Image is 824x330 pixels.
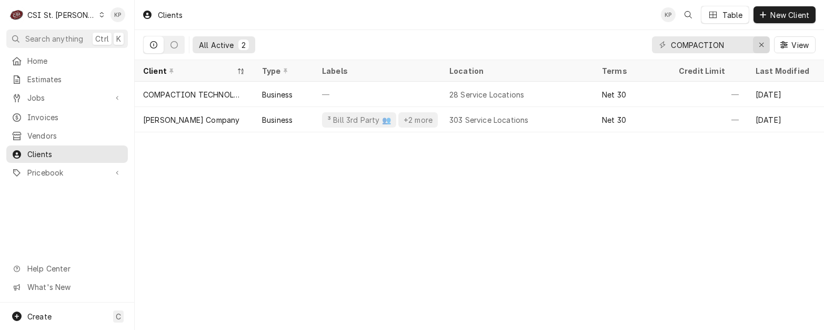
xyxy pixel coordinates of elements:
[116,311,121,322] span: C
[602,89,626,100] div: Net 30
[789,40,811,51] span: View
[143,89,245,100] div: COMPACTION TECHNOLOGIES
[403,114,434,125] div: +2 more
[774,36,816,53] button: View
[6,71,128,88] a: Estimates
[768,9,811,21] span: New Client
[199,40,234,51] div: All Active
[110,7,125,22] div: Kym Parson's Avatar
[6,30,128,48] button: Search anythingCtrlK
[6,145,128,163] a: Clients
[95,33,109,44] span: Ctrl
[326,114,392,125] div: ³ Bill 3rd Party 👥
[670,82,747,107] div: —
[27,149,123,160] span: Clients
[27,92,107,103] span: Jobs
[6,52,128,70] a: Home
[756,65,813,76] div: Last Modified
[9,7,24,22] div: CSI St. Louis's Avatar
[747,82,824,107] div: [DATE]
[143,65,235,76] div: Client
[262,65,303,76] div: Type
[661,7,676,22] div: KP
[6,109,128,126] a: Invoices
[679,65,737,76] div: Credit Limit
[6,164,128,181] a: Go to Pricebook
[27,112,123,123] span: Invoices
[661,7,676,22] div: Kym Parson's Avatar
[449,89,524,100] div: 28 Service Locations
[753,6,816,23] button: New Client
[27,130,123,141] span: Vendors
[27,282,122,293] span: What's New
[602,65,660,76] div: Terms
[27,9,96,21] div: CSI St. [PERSON_NAME]
[602,114,626,125] div: Net 30
[6,127,128,144] a: Vendors
[449,65,585,76] div: Location
[27,167,107,178] span: Pricebook
[747,107,824,132] div: [DATE]
[671,36,750,53] input: Keyword search
[680,6,697,23] button: Open search
[25,33,83,44] span: Search anything
[27,312,52,321] span: Create
[27,55,123,66] span: Home
[27,263,122,274] span: Help Center
[6,278,128,296] a: Go to What's New
[110,7,125,22] div: KP
[449,114,528,125] div: 303 Service Locations
[722,9,743,21] div: Table
[27,74,123,85] span: Estimates
[262,89,293,100] div: Business
[9,7,24,22] div: C
[314,82,441,107] div: —
[6,260,128,277] a: Go to Help Center
[116,33,121,44] span: K
[143,114,239,125] div: [PERSON_NAME] Company
[262,114,293,125] div: Business
[6,89,128,106] a: Go to Jobs
[753,36,770,53] button: Erase input
[240,40,247,51] div: 2
[670,107,747,132] div: —
[322,65,433,76] div: Labels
